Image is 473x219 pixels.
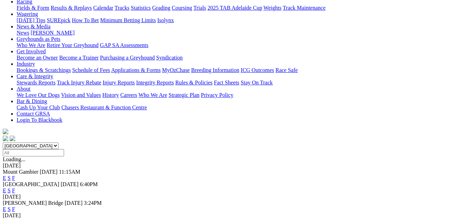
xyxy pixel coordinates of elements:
[59,55,99,61] a: Become a Trainer
[111,67,161,73] a: Applications & Forms
[17,117,62,123] a: Login To Blackbook
[93,5,113,11] a: Calendar
[17,36,60,42] a: Greyhounds as Pets
[241,80,273,85] a: Stay On Track
[8,188,11,193] a: S
[191,67,239,73] a: Breeding Information
[3,206,6,212] a: E
[100,42,149,48] a: GAP SA Assessments
[17,92,470,98] div: About
[162,67,190,73] a: MyOzChase
[57,80,101,85] a: Track Injury Rebate
[80,181,98,187] span: 6:40PM
[136,80,174,85] a: Integrity Reports
[3,194,470,200] div: [DATE]
[214,80,239,85] a: Fact Sheets
[3,212,470,219] div: [DATE]
[12,188,15,193] a: F
[17,104,60,110] a: Cash Up Your Club
[3,136,8,141] img: facebook.svg
[17,55,58,61] a: Become an Owner
[172,5,192,11] a: Coursing
[120,92,137,98] a: Careers
[17,42,470,48] div: Greyhounds as Pets
[17,30,29,36] a: News
[3,149,64,156] input: Select date
[17,111,50,117] a: Contact GRSA
[17,80,470,86] div: Care & Integrity
[59,169,80,175] span: 11:15AM
[3,200,63,206] span: [PERSON_NAME] Bridge
[283,5,325,11] a: Track Maintenance
[102,92,119,98] a: History
[156,55,182,61] a: Syndication
[241,67,274,73] a: ICG Outcomes
[17,30,470,36] div: News & Media
[169,92,199,98] a: Strategic Plan
[131,5,151,11] a: Statistics
[8,206,11,212] a: S
[84,200,102,206] span: 3:24PM
[30,30,74,36] a: [PERSON_NAME]
[139,92,167,98] a: Who We Are
[275,67,297,73] a: Race Safe
[17,73,53,79] a: Care & Integrity
[264,5,282,11] a: Weights
[3,156,25,162] span: Loading...
[17,5,49,11] a: Fields & Form
[115,5,130,11] a: Tracks
[12,175,15,181] a: F
[12,206,15,212] a: F
[17,17,470,24] div: Wagering
[17,104,470,111] div: Bar & Dining
[3,129,8,134] img: logo-grsa-white.png
[51,5,92,11] a: Results & Replays
[17,11,38,17] a: Wagering
[17,67,470,73] div: Industry
[17,61,35,67] a: Industry
[3,181,59,187] span: [GEOGRAPHIC_DATA]
[17,80,55,85] a: Stewards Reports
[193,5,206,11] a: Trials
[17,48,46,54] a: Get Involved
[72,67,110,73] a: Schedule of Fees
[100,17,156,23] a: Minimum Betting Limits
[207,5,262,11] a: 2025 TAB Adelaide Cup
[47,42,99,48] a: Retire Your Greyhound
[175,80,213,85] a: Rules & Policies
[8,175,11,181] a: S
[17,98,47,104] a: Bar & Dining
[17,67,71,73] a: Bookings & Scratchings
[17,55,470,61] div: Get Involved
[17,42,45,48] a: Who We Are
[100,55,155,61] a: Purchasing a Greyhound
[10,136,15,141] img: twitter.svg
[3,169,38,175] span: Mount Gambier
[17,24,51,29] a: News & Media
[157,17,174,23] a: Isolynx
[201,92,233,98] a: Privacy Policy
[40,169,58,175] span: [DATE]
[65,200,83,206] span: [DATE]
[61,92,101,98] a: Vision and Values
[72,17,99,23] a: How To Bet
[17,92,60,98] a: We Love Our Dogs
[61,104,147,110] a: Chasers Restaurant & Function Centre
[17,86,30,92] a: About
[47,17,70,23] a: SUREpick
[17,5,470,11] div: Racing
[17,17,45,23] a: [DATE] Tips
[61,181,79,187] span: [DATE]
[3,163,470,169] div: [DATE]
[152,5,170,11] a: Grading
[3,175,6,181] a: E
[3,188,6,193] a: E
[102,80,135,85] a: Injury Reports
